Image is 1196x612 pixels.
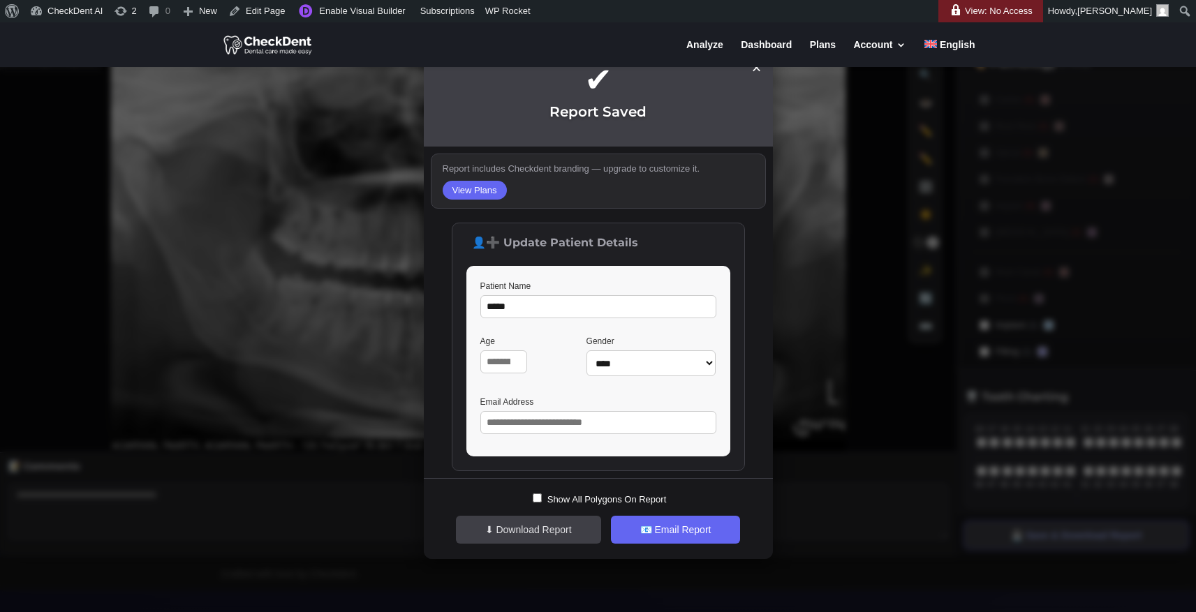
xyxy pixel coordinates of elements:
[438,74,759,87] div: ✔
[533,493,542,502] input: Show All Polygons On Report
[1156,4,1169,17] img: Arnav Saha
[810,40,836,67] a: Plans
[940,39,975,50] span: English
[438,105,759,126] h2: Report Saved
[924,40,975,67] a: English
[443,181,507,200] button: View Plans
[751,61,761,74] span: ×
[456,516,601,544] button: ⬇ Download Report
[223,33,313,56] img: CheckDent AI
[853,40,906,67] a: Account
[431,154,766,209] div: Report includes Checkdent branding — upgrade to customize it.
[1077,6,1152,16] span: [PERSON_NAME]
[586,335,716,348] label: Gender
[480,396,716,408] label: Email Address
[686,40,723,67] a: Analyze
[611,516,741,544] button: 📧 Email Report
[530,491,667,506] label: Show All Polygons On Report
[741,40,792,67] a: Dashboard
[466,237,730,255] h3: 👤➕ Update Patient Details
[480,335,528,348] label: Age
[480,280,716,292] label: Patient Name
